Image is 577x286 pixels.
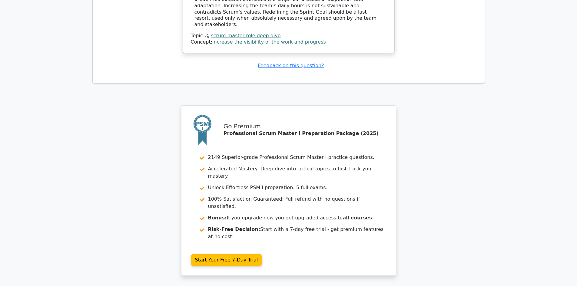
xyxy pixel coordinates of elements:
div: Topic: [191,33,386,39]
a: increase the visibility of the work and progress [212,39,326,45]
a: Feedback on this question? [258,63,324,68]
a: Start Your Free 7-Day Trial [191,254,262,266]
a: scrum master role deep dive [211,33,280,38]
div: Concept: [191,39,386,45]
